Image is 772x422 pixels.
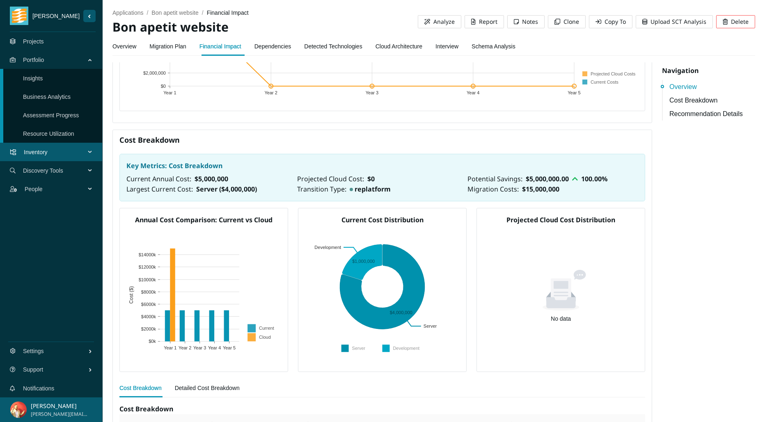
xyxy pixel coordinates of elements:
[147,9,149,16] span: /
[522,184,559,194] div: $ 15,000,000
[199,38,241,55] a: Financial Impact
[487,314,635,323] div: No data
[119,404,173,413] strong: Cost Breakdown
[141,314,156,319] text: $4000k
[297,174,364,184] span: Projected Cloud Cost :
[163,90,176,95] text: Year 1
[265,90,277,95] text: Year 2
[304,38,362,55] a: Detected Technologies
[418,15,461,28] button: Analyze
[522,17,538,26] span: Notes
[507,15,545,28] button: Notes
[479,17,497,26] span: Report
[196,184,257,194] div: Server ($4,000,000)
[31,411,88,418] span: [PERSON_NAME][EMAIL_ADDRESS][DOMAIN_NAME]
[467,184,519,194] span: Migration Costs :
[314,245,341,250] text: Development
[366,90,378,95] text: Year 3
[207,9,249,16] span: financial impact
[305,215,460,225] h5: Current Cost Distribution
[141,290,156,294] text: $8000k
[23,75,43,82] a: Insights
[164,346,176,351] text: Year 1
[367,174,375,184] div: $ 0
[662,66,699,75] strong: Navigation
[23,158,89,183] span: Discovery Tools
[581,174,607,183] span: 100.00 %
[179,346,191,351] text: Year 2
[223,346,236,351] text: Year 5
[605,17,626,26] span: Copy To
[472,38,515,55] a: Schema Analysis
[651,17,706,26] span: Upload SCT Analysis
[376,38,422,55] a: Cloud Architecture
[23,48,89,72] span: Portfolio
[350,185,391,194] strong: replatform
[669,109,761,119] a: Recommendation Details
[138,265,156,269] text: $12000k
[568,90,580,95] text: Year 5
[112,38,136,55] a: Overview
[564,17,579,26] span: Clone
[126,174,191,184] span: Current Annual Cost :
[23,130,74,137] a: Resource Utilization
[731,17,749,26] span: Delete
[112,19,418,36] h2: Bon apetit website
[138,252,156,257] text: $14000k
[254,38,291,55] a: Dependencies
[128,286,134,304] text: Cost ($)
[669,95,761,105] a: Cost Breakdown
[31,401,88,411] p: [PERSON_NAME]
[193,346,206,351] text: Year 3
[424,324,437,329] text: Server
[112,9,144,16] a: applications
[10,401,27,418] img: a6b5a314a0dd5097ef3448b4b2654462
[23,38,44,45] a: Projects
[23,385,54,392] a: Notifications
[202,9,204,16] span: /
[589,15,632,28] button: Copy To
[465,15,504,28] button: Report
[161,84,166,89] text: $0
[24,140,89,164] span: Inventory
[12,7,27,25] img: tidal_logo.png
[126,161,638,171] h5: Key Metrics: Cost Breakdown
[23,112,79,119] a: Assessment Progress
[526,174,569,183] span: $5,000,000.00
[138,277,156,282] text: $10000k
[149,339,156,344] text: $0k
[119,135,645,145] h4: Cost Breakdown
[25,177,89,201] span: People
[141,327,156,332] text: $2000k
[208,346,221,351] text: Year 4
[143,71,166,75] text: $2,000,000
[126,215,281,225] h5: Annual Cost Comparison: Current vs Cloud
[433,17,455,26] span: Analyze
[467,174,522,184] span: Potential Savings :
[636,15,713,28] button: Upload SCT Analysis
[23,339,88,363] span: Settings
[149,38,186,55] a: Migration Plan
[716,15,755,28] button: Delete
[467,90,479,95] text: Year 4
[175,383,240,392] div: Detailed Cost Breakdown
[141,302,156,307] text: $6000k
[435,38,458,55] a: Interview
[548,15,586,28] button: Clone
[297,184,346,194] span: Transition Type :
[23,94,71,100] a: Business Analytics
[119,383,162,392] div: Cost Breakdown
[126,184,193,194] span: Largest Current Cost :
[151,9,198,16] a: Bon apetit website
[23,357,88,382] span: Support
[669,82,761,92] a: Overview
[483,215,638,225] h5: Projected Cloud Cost Distribution
[28,11,83,21] span: [PERSON_NAME]
[195,174,228,184] div: $ 5,000,000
